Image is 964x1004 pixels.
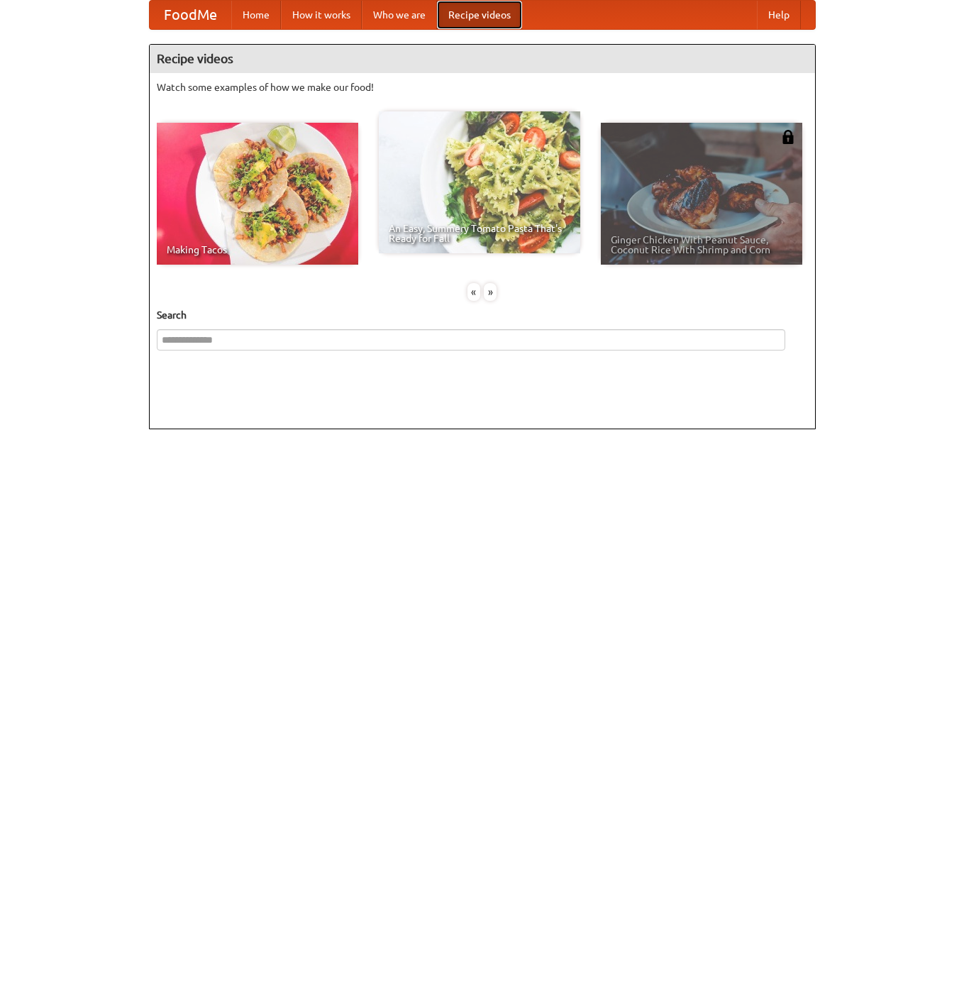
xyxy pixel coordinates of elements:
a: How it works [281,1,362,29]
div: « [467,283,480,301]
a: Who we are [362,1,437,29]
img: 483408.png [781,130,795,144]
a: FoodMe [150,1,231,29]
a: Home [231,1,281,29]
p: Watch some examples of how we make our food! [157,80,808,94]
span: An Easy, Summery Tomato Pasta That's Ready for Fall [389,224,570,243]
a: An Easy, Summery Tomato Pasta That's Ready for Fall [379,111,580,253]
a: Help [757,1,801,29]
div: » [484,283,497,301]
a: Recipe videos [437,1,522,29]
h5: Search [157,308,808,322]
h4: Recipe videos [150,45,815,73]
a: Making Tacos [157,123,358,265]
span: Making Tacos [167,245,348,255]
